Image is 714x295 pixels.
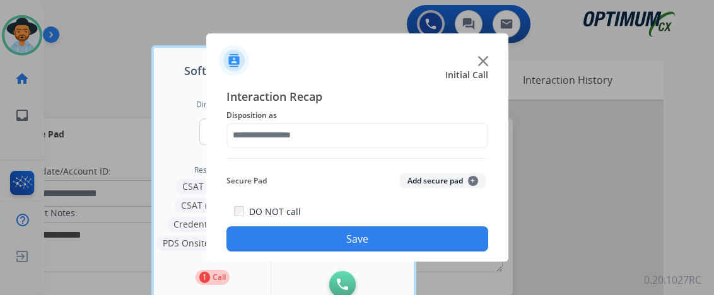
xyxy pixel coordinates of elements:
mat-icon: connect_without_contact [205,124,220,139]
label: DO NOT call [249,205,301,218]
img: contact-recap-line.svg [226,158,488,159]
button: Add secure pad+ [400,173,486,188]
button: CSAT (English) [176,179,249,194]
span: Interaction Recap [226,88,488,108]
button: PDS Onsite (Warm Xfer) [156,236,268,251]
span: Resources [194,165,231,175]
button: Credentialing Pool [167,217,257,232]
button: Save [226,226,488,252]
img: contactIcon [219,45,249,76]
span: Disposition as [226,108,488,123]
p: 1 [199,272,210,283]
span: Secure Pad [226,173,267,188]
button: 1Call [196,270,230,285]
p: Call [213,272,226,283]
h2: Directory [196,100,229,110]
span: Softphone [184,62,240,79]
button: CSAT (Spanish) [175,198,250,213]
img: call-button [337,279,348,290]
span: Initial Call [445,69,488,81]
p: 0.20.1027RC [644,272,701,287]
span: + [468,176,478,186]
